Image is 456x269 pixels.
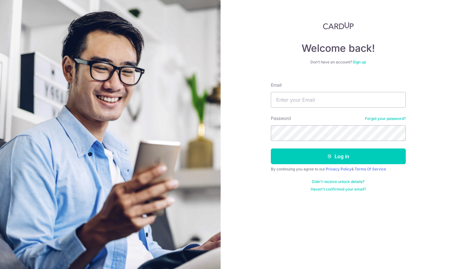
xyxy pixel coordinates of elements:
a: Privacy Policy [326,167,351,171]
div: Don’t have an account? [271,60,406,65]
img: CardUp Logo [323,22,354,30]
a: Sign up [353,60,366,64]
div: By continuing you agree to our & [271,167,406,172]
label: Password [271,115,291,121]
input: Enter your Email [271,92,406,108]
label: Email [271,82,282,88]
a: Didn't receive unlock details? [312,179,364,184]
h4: Welcome back! [271,42,406,55]
button: Log in [271,148,406,164]
a: Terms Of Service [355,167,386,171]
a: Haven't confirmed your email? [311,187,366,192]
a: Forgot your password? [365,116,406,121]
